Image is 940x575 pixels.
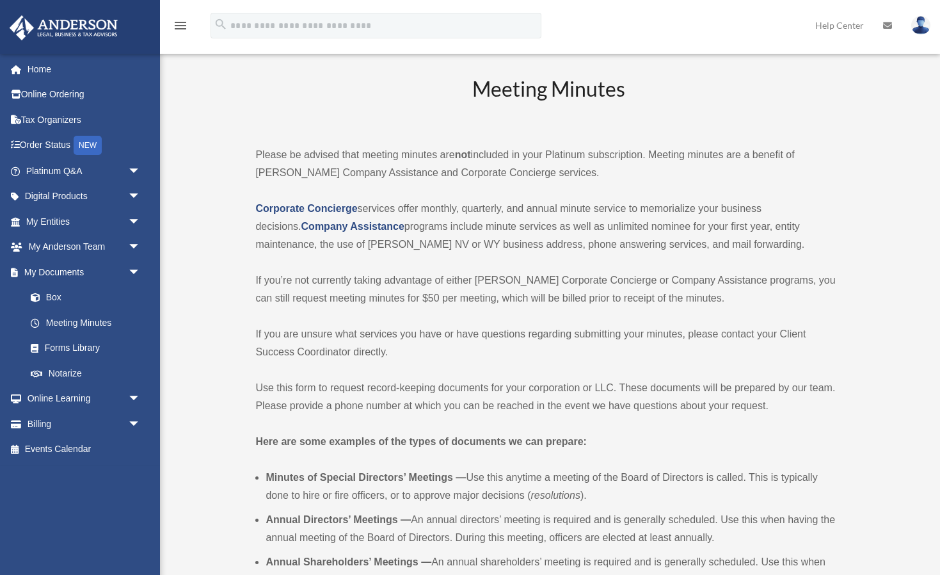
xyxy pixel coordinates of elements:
[128,386,154,412] span: arrow_drop_down
[6,15,122,40] img: Anderson Advisors Platinum Portal
[9,411,160,437] a: Billingarrow_drop_down
[128,158,154,184] span: arrow_drop_down
[255,379,841,415] p: Use this form to request record-keeping documents for your corporation or LLC. These documents wi...
[9,133,160,159] a: Order StatusNEW
[266,514,411,525] b: Annual Directors’ Meetings —
[9,184,160,209] a: Digital Productsarrow_drop_down
[255,436,587,447] strong: Here are some examples of the types of documents we can prepare:
[9,107,160,133] a: Tax Organizers
[9,56,160,82] a: Home
[266,472,466,483] b: Minutes of Special Directors’ Meetings —
[266,556,431,567] b: Annual Shareholders’ Meetings —
[255,146,841,182] p: Please be advised that meeting minutes are included in your Platinum subscription. Meeting minute...
[18,285,160,311] a: Box
[74,136,102,155] div: NEW
[9,259,160,285] a: My Documentsarrow_drop_down
[18,310,154,336] a: Meeting Minutes
[255,325,841,361] p: If you are unsure what services you have or have questions regarding submitting your minutes, ple...
[128,184,154,210] span: arrow_drop_down
[266,511,841,547] li: An annual directors’ meeting is required and is generally scheduled. Use this when having the ann...
[128,259,154,286] span: arrow_drop_down
[128,234,154,261] span: arrow_drop_down
[531,490,580,501] em: resolutions
[9,234,160,260] a: My Anderson Teamarrow_drop_down
[255,200,841,254] p: services offer monthly, quarterly, and annual minute service to memorialize your business decisio...
[128,209,154,235] span: arrow_drop_down
[911,16,930,35] img: User Pic
[18,360,160,386] a: Notarize
[9,386,160,412] a: Online Learningarrow_drop_down
[214,17,228,31] i: search
[255,75,841,128] h2: Meeting Minutes
[301,221,404,232] a: Company Assistance
[173,18,188,33] i: menu
[173,22,188,33] a: menu
[255,271,841,307] p: If you’re not currently taking advantage of either [PERSON_NAME] Corporate Concierge or Company A...
[9,209,160,234] a: My Entitiesarrow_drop_down
[18,336,160,361] a: Forms Library
[266,469,841,505] li: Use this anytime a meeting of the Board of Directors is called. This is typically done to hire or...
[255,203,357,214] a: Corporate Concierge
[9,437,160,462] a: Events Calendar
[128,411,154,437] span: arrow_drop_down
[9,82,160,108] a: Online Ordering
[9,158,160,184] a: Platinum Q&Aarrow_drop_down
[455,149,471,160] strong: not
